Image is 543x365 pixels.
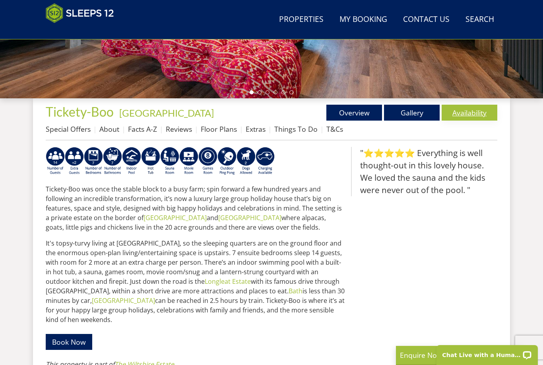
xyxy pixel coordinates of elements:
[128,124,157,134] a: Facts A-Z
[256,147,275,176] img: AD_4nXcnT2OPG21WxYUhsl9q61n1KejP7Pk9ESVM9x9VetD-X_UXXoxAKaMRZGYNcSGiAsmGyKm0QlThER1osyFXNLmuYOVBV...
[326,105,382,121] a: Overview
[99,124,119,134] a: About
[141,147,160,176] img: AD_4nXcpX5uDwed6-YChlrI2BYOgXwgg3aqYHOhRm0XfZB-YtQW2NrmeCr45vGAfVKUq4uWnc59ZmEsEzoF5o39EWARlT1ewO...
[166,124,192,134] a: Reviews
[46,334,92,349] a: Book Now
[217,147,237,176] img: AD_4nXderG6DENx_2_9dnFQi1Va4rwcomwYm4zVC_jzZzm_1sLeCAGj_DBBvbmq-KspNiRNvbgr313aEBba5KddYqaQkmY34H...
[237,147,256,176] img: AD_4nXe7_8LrJK20fD9VNWAdfykBvHkWcczWBt5QOadXbvIwJqtaRaRf-iI0SeDpMmH1MdC9T1Vy22FMXzzjMAvSuTB5cJ7z5...
[400,11,453,29] a: Contact Us
[160,147,179,176] img: AD_4nXdjbGEeivCGLLmyT_JEP7bTfXsjgyLfnLszUAQeQ4RcokDYHVBt5R8-zTDbAVICNoGv1Dwc3nsbUb1qR6CAkrbZUeZBN...
[198,147,217,176] img: AD_4nXdrZMsjcYNLGsKuA84hRzvIbesVCpXJ0qqnwZoX5ch9Zjv73tWe4fnFRs2gJ9dSiUubhZXckSJX_mqrZBmYExREIfryF...
[326,124,343,134] a: T&Cs
[46,104,114,119] span: Tickety-Boo
[336,11,390,29] a: My Booking
[462,11,497,29] a: Search
[46,3,114,23] img: Sleeps 12
[42,28,125,35] iframe: Customer reviews powered by Trustpilot
[116,107,214,119] span: -
[46,124,91,134] a: Special Offers
[400,350,519,360] p: Enquire Now
[65,147,84,176] img: AD_4nXeP6WuvG491uY6i5ZIMhzz1N248Ei-RkDHdxvvjTdyF2JXhbvvI0BrTCyeHgyWBEg8oAgd1TvFQIsSlzYPCTB7K21VoI...
[92,296,155,305] a: [GEOGRAPHIC_DATA]
[144,213,207,222] a: [GEOGRAPHIC_DATA]
[46,238,345,324] p: It's topsy-turvy living at [GEOGRAPHIC_DATA], so the sleeping quarters are on the ground floor an...
[274,124,318,134] a: Things To Do
[431,340,543,365] iframe: LiveChat chat widget
[246,124,266,134] a: Extras
[46,184,345,232] p: Tickety-Boo was once the stable block to a busy farm; spin forward a few hundred years and follow...
[384,105,440,121] a: Gallery
[276,11,327,29] a: Properties
[46,104,116,119] a: Tickety-Boo
[201,124,237,134] a: Floor Plans
[119,107,214,119] a: [GEOGRAPHIC_DATA]
[84,147,103,176] img: AD_4nXdUEjdWxyJEXfF2QMxcnH9-q5XOFeM-cCBkt-KsCkJ9oHmM7j7w2lDMJpoznjTsqM7kKDtmmF2O_bpEel9pzSv0KunaC...
[351,147,497,197] blockquote: "⭐⭐⭐⭐⭐ Everything is well thought-out in this lovely house. We loved the sauna and the kids were ...
[218,213,281,222] a: [GEOGRAPHIC_DATA]
[205,277,251,286] a: Longleat Estate
[179,147,198,176] img: AD_4nXf5HeMvqMpcZ0fO9nf7YF2EIlv0l3oTPRmiQvOQ93g4dO1Y4zXKGJcBE5M2T8mhAf-smX-gudfzQQnK9-uH4PEbWu2YP...
[46,147,65,176] img: AD_4nXdcQ9KvtZsQ62SDWVQl1bwDTl-yPG6gEIUNbwyrGIsgZo60KRjE4_zywAtQnfn2alr58vaaTkMQrcaGqlbOWBhHpVbyA...
[122,147,141,176] img: AD_4nXei2dp4L7_L8OvME76Xy1PUX32_NMHbHVSts-g-ZAVb8bILrMcUKZI2vRNdEqfWP017x6NFeUMZMqnp0JYknAB97-jDN...
[289,287,303,295] a: Bath
[442,105,497,121] a: Availability
[103,147,122,176] img: AD_4nXc33P8FDBkq7c3VFrx07a_zq9JLjY0LcIEtheC9FmbFRkDPCL4Rlc6eHUbYITBboNPq3Zem3Ubm-qj951-77oyTvg5FL...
